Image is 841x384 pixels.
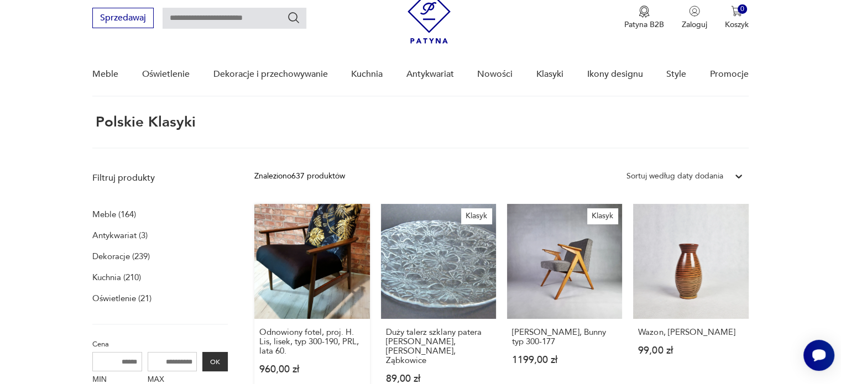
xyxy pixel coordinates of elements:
[254,170,345,182] div: Znaleziono 637 produktów
[682,19,707,30] p: Zaloguj
[587,53,642,96] a: Ikony designu
[682,6,707,30] button: Zaloguj
[638,346,743,355] p: 99,00 zł
[406,53,454,96] a: Antykwariat
[287,11,300,24] button: Szukaj
[92,15,154,23] a: Sprzedawaj
[92,172,228,184] p: Filtruj produkty
[92,228,148,243] a: Antykwariat (3)
[92,338,228,350] p: Cena
[624,6,664,30] button: Patyna B2B
[386,374,491,383] p: 89,00 zł
[202,352,228,371] button: OK
[92,114,196,130] h1: Polskie Klasyki
[351,53,383,96] a: Kuchnia
[142,53,190,96] a: Oświetlenie
[92,291,152,306] a: Oświetlenie (21)
[624,6,664,30] a: Ikona medaluPatyna B2B
[710,53,749,96] a: Promocje
[638,328,743,337] h3: Wazon, [PERSON_NAME]
[536,53,563,96] a: Klasyki
[689,6,700,17] img: Ikonka użytkownika
[738,4,747,14] div: 0
[259,328,364,356] h3: Odnowiony fotel, proj. H. Lis, lisek, typ 300-190, PRL, lata 60.
[803,340,834,371] iframe: Smartsupp widget button
[213,53,327,96] a: Dekoracje i przechowywanie
[512,355,617,365] p: 1199,00 zł
[626,170,723,182] div: Sortuj według daty dodania
[639,6,650,18] img: Ikona medalu
[92,53,118,96] a: Meble
[477,53,513,96] a: Nowości
[725,6,749,30] button: 0Koszyk
[259,365,364,374] p: 960,00 zł
[92,249,150,264] a: Dekoracje (239)
[92,270,141,285] a: Kuchnia (210)
[386,328,491,365] h3: Duży talerz szklany patera [PERSON_NAME], [PERSON_NAME], Ząbkowice
[512,328,617,346] h3: [PERSON_NAME], Bunny typ 300-177
[92,207,136,222] a: Meble (164)
[666,53,686,96] a: Style
[731,6,742,17] img: Ikona koszyka
[725,19,749,30] p: Koszyk
[624,19,664,30] p: Patyna B2B
[92,8,154,28] button: Sprzedawaj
